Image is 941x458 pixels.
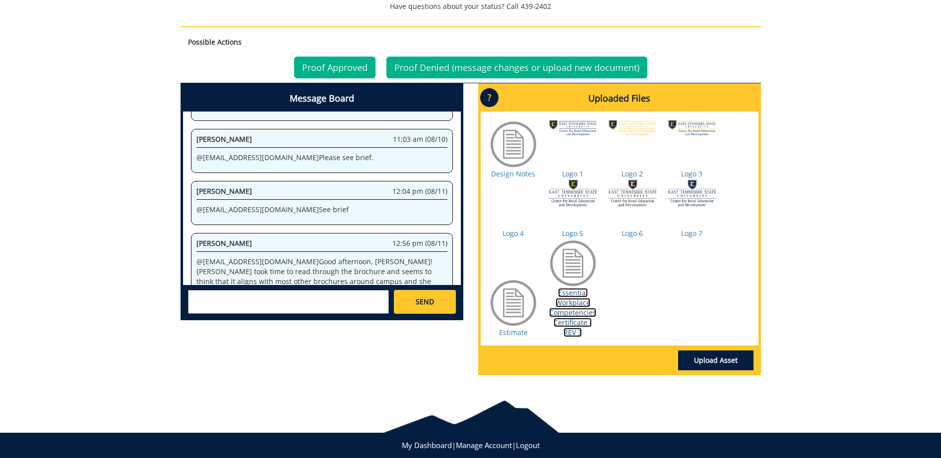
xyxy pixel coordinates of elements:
[499,328,528,337] a: Estimate
[681,169,702,178] a: Logo 3
[196,205,447,215] p: @ [EMAIL_ADDRESS][DOMAIN_NAME] See brief
[392,238,447,248] span: 12:56 pm (08/11)
[481,86,758,112] h4: Uploaded Files
[392,186,447,196] span: 12:04 pm (08/11)
[516,440,540,450] a: Logout
[480,88,499,107] p: ?
[622,169,643,178] a: Logo 2
[188,37,242,47] strong: Possible Actions
[294,57,376,78] a: Proof Approved
[196,238,252,248] span: [PERSON_NAME]
[183,86,461,112] h4: Message Board
[681,229,702,238] a: Logo 7
[196,153,447,163] p: @ [EMAIL_ADDRESS][DOMAIN_NAME] Please see brief.
[562,169,583,178] a: Logo 1
[549,288,596,337] a: Essential Workplace Competencies Certificate - REV 3
[196,257,447,306] p: @ [EMAIL_ADDRESS][DOMAIN_NAME] Good afternoon, [PERSON_NAME]! [PERSON_NAME] took time to read thr...
[181,1,761,11] p: Have questions about your status? Call 439-2402
[188,290,389,314] textarea: messageToSend
[456,440,512,450] a: Manage Account
[393,134,447,144] span: 11:03 am (08/10)
[196,186,252,196] span: [PERSON_NAME]
[386,57,647,78] a: Proof Denied (message changes or upload new document)
[394,290,455,314] a: SEND
[416,297,434,307] span: SEND
[678,350,753,370] a: Upload Asset
[402,440,452,450] a: My Dashboard
[502,229,524,238] a: Logo 4
[196,134,252,144] span: [PERSON_NAME]
[622,229,643,238] a: Logo 6
[562,229,583,238] a: Logo 5
[491,169,535,178] a: Design Notes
